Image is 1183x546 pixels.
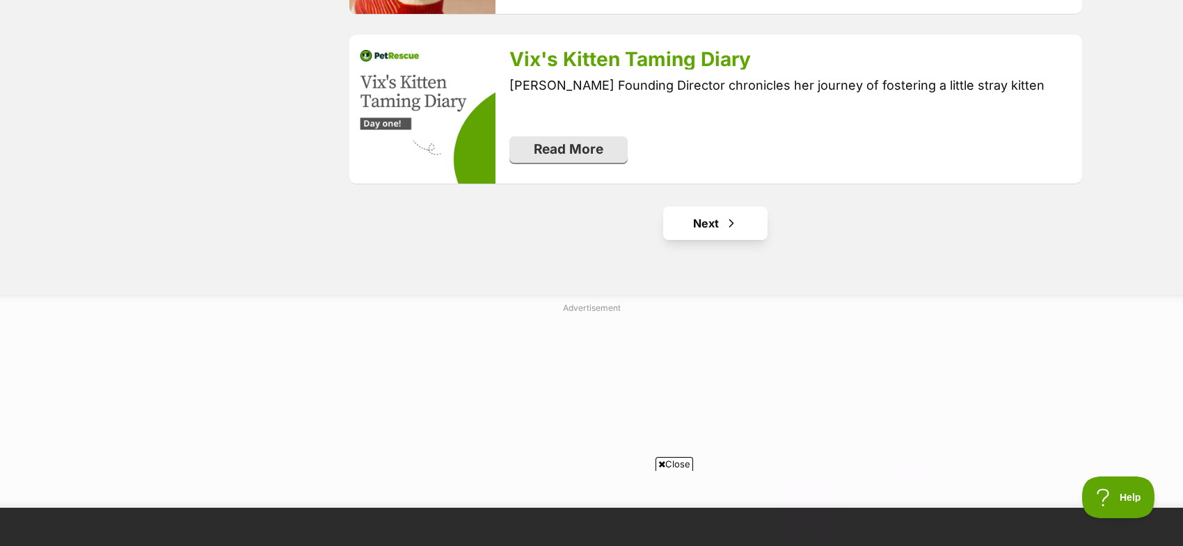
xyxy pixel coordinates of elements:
[509,136,628,163] a: Read More
[1082,476,1155,518] iframe: Help Scout Beacon - Open
[663,207,768,240] a: Next page
[338,476,845,539] iframe: Advertisement
[656,457,693,471] span: Close
[349,35,495,183] img: buct5iro0vtzmsakjtp4.png
[254,320,929,494] iframe: Advertisement
[509,76,1067,95] p: [PERSON_NAME] Founding Director chronicles her journey of fostering a little stray kitten
[349,207,1082,240] nav: Pagination
[509,47,751,71] a: Vix's Kitten Taming Diary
